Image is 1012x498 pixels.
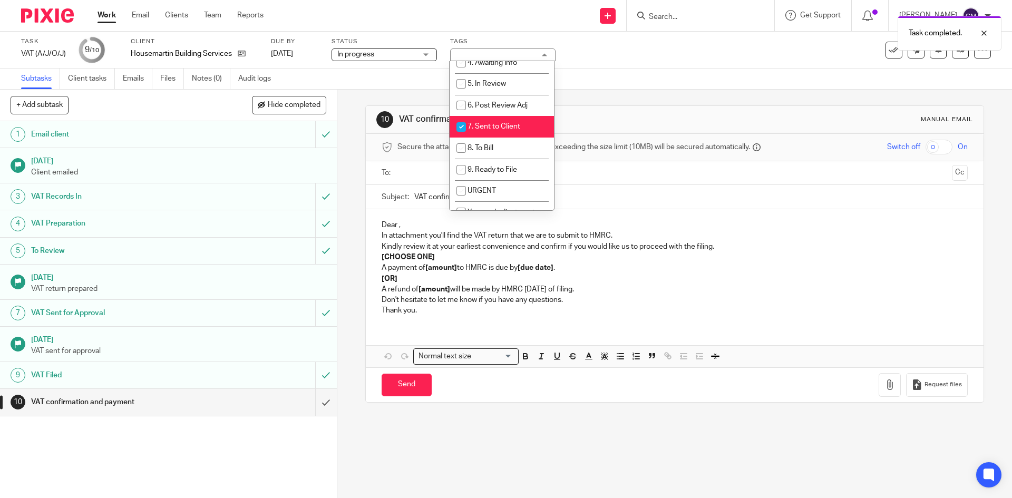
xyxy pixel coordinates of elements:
[31,270,326,283] h1: [DATE]
[468,123,520,130] span: 7. Sent to Client
[160,69,184,89] a: Files
[31,126,213,142] h1: Email client
[518,264,553,271] strong: [due date]
[450,37,556,46] label: Tags
[31,394,213,410] h1: VAT confirmation and payment
[399,114,697,125] h1: VAT confirmation and payment
[131,48,232,59] p: Housemartin Building Services Ltd
[123,69,152,89] a: Emails
[397,142,750,152] span: Secure the attachments in this message. Files exceeding the size limit (10MB) will be secured aut...
[11,368,25,383] div: 9
[906,373,967,397] button: Request files
[382,374,432,396] input: Send
[11,96,69,114] button: + Add subtask
[90,47,99,53] small: /10
[204,10,221,21] a: Team
[413,348,519,365] div: Search for option
[31,153,326,167] h1: [DATE]
[925,380,962,389] span: Request files
[962,7,979,24] img: svg%3E
[31,243,213,259] h1: To Review
[11,189,25,204] div: 3
[468,59,517,66] span: 4. Awaiting Info
[468,166,517,173] span: 9. Ready to File
[31,367,213,383] h1: VAT Filed
[425,264,457,271] strong: [amount]
[382,192,409,202] label: Subject:
[11,306,25,320] div: 7
[271,37,318,46] label: Due by
[11,243,25,258] div: 5
[31,216,213,231] h1: VAT Preparation
[31,332,326,345] h1: [DATE]
[887,142,920,152] span: Switch off
[21,8,74,23] img: Pixie
[252,96,326,114] button: Hide completed
[382,220,967,230] p: Dear ,
[958,142,968,152] span: On
[382,295,967,305] p: Don't hesitate to let me know if you have any questions.
[132,10,149,21] a: Email
[468,209,539,216] span: Year end adjustments
[382,253,435,261] strong: [CHOOSE ONE]
[21,69,60,89] a: Subtasks
[165,10,188,21] a: Clients
[468,187,496,194] span: URGENT
[85,44,99,56] div: 9
[271,50,293,57] span: [DATE]
[131,37,258,46] label: Client
[11,127,25,142] div: 1
[382,275,397,282] strong: [OR]
[31,189,213,204] h1: VAT Records In
[419,286,450,293] strong: [amount]
[382,305,967,316] p: Thank you.
[31,284,326,294] p: VAT return prepared
[332,37,437,46] label: Status
[416,351,473,362] span: Normal text size
[68,69,115,89] a: Client tasks
[192,69,230,89] a: Notes (0)
[238,69,279,89] a: Audit logs
[337,51,374,58] span: In progress
[909,28,962,38] p: Task completed.
[382,262,967,273] p: A payment of to HMRC is due by .
[474,351,512,362] input: Search for option
[31,305,213,321] h1: VAT Sent for Approval
[237,10,264,21] a: Reports
[921,115,973,124] div: Manual email
[382,168,393,178] label: To:
[376,111,393,128] div: 10
[98,10,116,21] a: Work
[11,217,25,231] div: 4
[382,230,967,241] p: In attachment you'll find the VAT return that we are to submit to HMRC.
[468,144,493,152] span: 8. To Bill
[382,241,967,252] p: Kindly review it at your earliest convenience and confirm if you would like us to proceed with th...
[31,167,326,178] p: Client emailed
[468,80,506,87] span: 5. In Review
[468,102,528,109] span: 6. Post Review Adj
[21,48,66,59] div: VAT (A/J/O/J)
[268,101,320,110] span: Hide completed
[31,346,326,356] p: VAT sent for approval
[11,395,25,409] div: 10
[382,284,967,295] p: A refund of will be made by HMRC [DATE] of filing.
[952,165,968,181] button: Cc
[21,37,66,46] label: Task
